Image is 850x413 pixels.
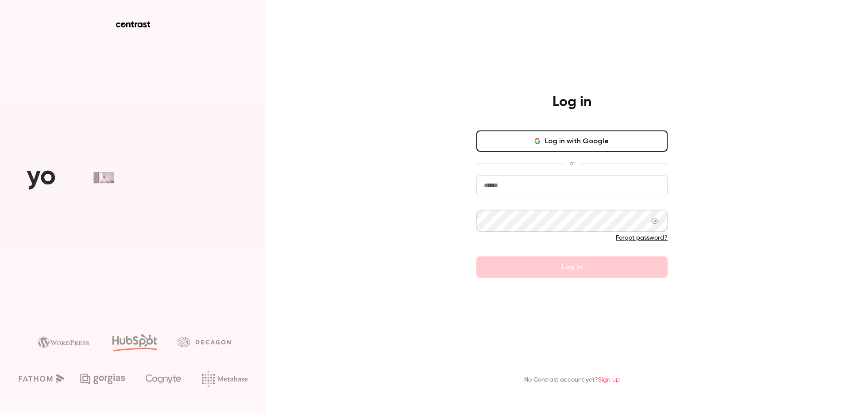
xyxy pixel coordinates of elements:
span: or [565,159,580,168]
a: Forgot password? [616,235,668,241]
h4: Log in [552,93,591,111]
button: Log in with Google [476,130,668,152]
a: Sign up [598,377,620,383]
img: decagon [178,337,231,347]
p: No Contrast account yet? [524,375,620,385]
